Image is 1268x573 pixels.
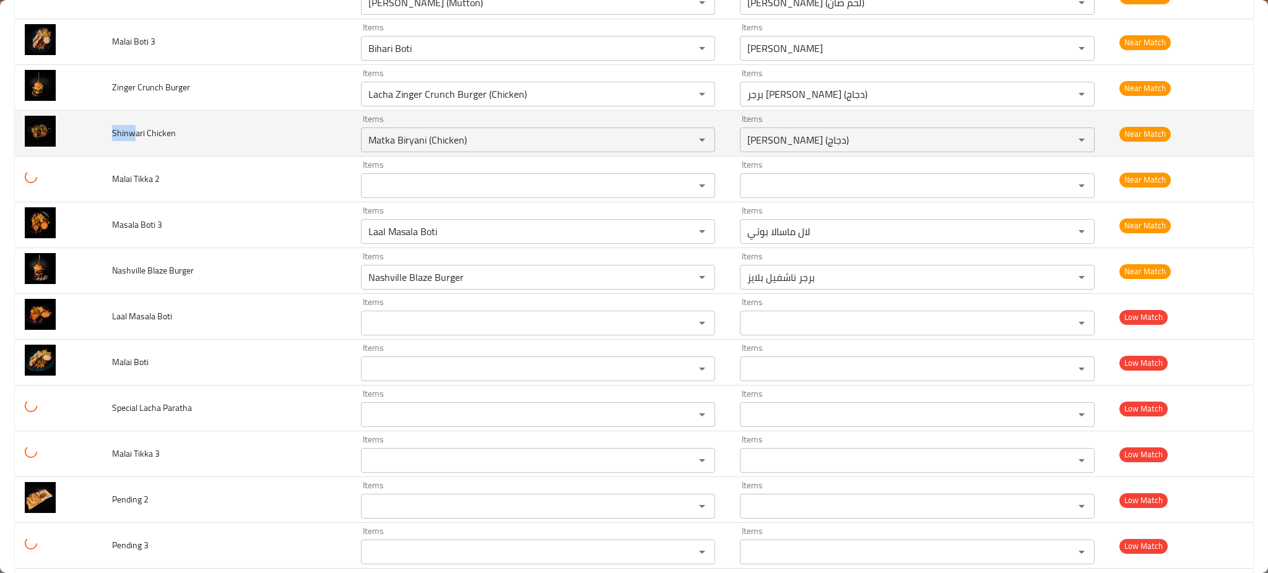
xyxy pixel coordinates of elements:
[25,345,56,376] img: Malai Boti
[693,452,711,469] button: Open
[1119,356,1168,370] span: Low Match
[112,33,155,50] span: Malai Boti 3
[1119,310,1168,324] span: Low Match
[112,217,162,233] span: Masala Boti 3
[1073,131,1090,149] button: Open
[693,406,711,423] button: Open
[112,171,160,187] span: Malai Tikka 2
[693,269,711,286] button: Open
[25,482,56,513] img: Pending 2
[25,116,56,147] img: Shinwari Chicken
[112,491,149,507] span: Pending 2
[1073,406,1090,423] button: Open
[112,400,192,416] span: Special Lacha Paratha
[1119,402,1168,416] span: Low Match
[1073,269,1090,286] button: Open
[112,354,149,370] span: Malai Boti
[112,446,160,462] span: Malai Tikka 3
[1119,81,1171,95] span: Near Match
[25,253,56,284] img: Nashville Blaze Burger
[112,79,190,95] span: Zinger Crunch Burger
[112,262,194,278] span: Nashville Blaze Burger
[25,24,56,55] img: Malai Boti 3
[1119,173,1171,187] span: Near Match
[693,314,711,332] button: Open
[112,125,176,141] span: Shinwari Chicken
[1119,447,1168,462] span: Low Match
[693,177,711,194] button: Open
[1073,543,1090,561] button: Open
[25,70,56,101] img: Zinger Crunch Burger
[1073,314,1090,332] button: Open
[1073,223,1090,240] button: Open
[1073,498,1090,515] button: Open
[693,498,711,515] button: Open
[1119,264,1171,278] span: Near Match
[112,308,172,324] span: Laal Masala Boti
[1073,360,1090,377] button: Open
[693,360,711,377] button: Open
[1119,493,1168,507] span: Low Match
[1073,452,1090,469] button: Open
[1119,218,1171,233] span: Near Match
[25,299,56,330] img: Laal Masala Boti
[693,40,711,57] button: Open
[1119,539,1168,553] span: Low Match
[693,85,711,103] button: Open
[1119,35,1171,50] span: Near Match
[25,207,56,238] img: Masala Boti 3
[693,543,711,561] button: Open
[693,223,711,240] button: Open
[1119,127,1171,141] span: Near Match
[1073,40,1090,57] button: Open
[112,537,149,553] span: Pending 3
[1073,85,1090,103] button: Open
[693,131,711,149] button: Open
[1073,177,1090,194] button: Open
